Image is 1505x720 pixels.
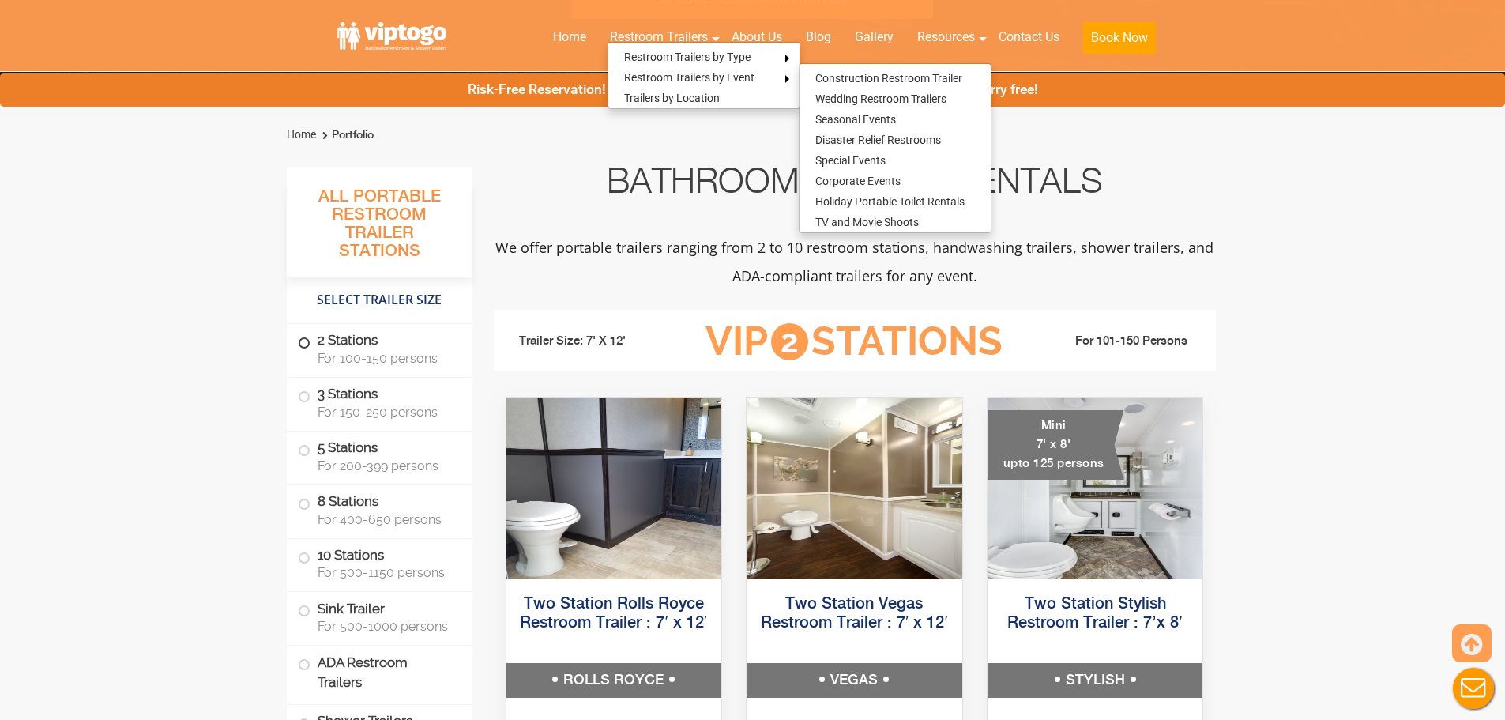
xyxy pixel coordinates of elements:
[800,68,978,89] a: Construction Restroom Trailer
[800,89,962,109] a: Wedding Restroom Trailers
[720,20,794,55] a: About Us
[598,20,720,55] a: Restroom Trailers
[318,351,453,366] span: For 100-150 persons
[1083,22,1156,54] button: Book Now
[318,512,453,527] span: For 400-650 persons
[506,398,722,579] img: Side view of two station restroom trailer with separate doors for males and females
[608,67,770,88] a: Restroom Trailers by Event
[287,183,472,277] h3: All Portable Restroom Trailer Stations
[287,128,316,141] a: Home
[318,458,453,473] span: For 200-399 persons
[505,318,682,365] li: Trailer Size: 7' X 12'
[506,663,722,698] h5: ROLLS ROYCE
[843,20,905,55] a: Gallery
[298,432,461,481] label: 5 Stations
[541,20,598,55] a: Home
[761,596,948,631] a: Two Station Vegas Restroom Trailer : 7′ x 12′
[1442,657,1505,720] button: Live Chat
[1071,20,1168,63] a: Book Now
[1007,596,1182,631] a: Two Station Stylish Restroom Trailer : 7’x 8′
[800,109,912,130] a: Seasonal Events
[318,619,453,634] span: For 500-1000 persons
[988,410,1124,480] div: Mini 7' x 8' upto 125 persons
[318,126,374,145] li: Portfolio
[987,20,1071,55] a: Contact Us
[800,212,935,232] a: TV and Movie Shoots
[800,150,901,171] a: Special Events
[747,663,962,698] h5: VEGAS
[608,88,736,108] a: Trailers by Location
[494,167,1216,205] h2: Bathroom Trailer Rentals
[747,398,962,579] img: Side view of two station restroom trailer with separate doors for males and females
[298,324,461,373] label: 2 Stations
[800,191,980,212] a: Holiday Portable Toilet Rentals
[298,592,461,641] label: Sink Trailer
[771,323,808,360] span: 2
[298,539,461,588] label: 10 Stations
[520,596,707,631] a: Two Station Rolls Royce Restroom Trailer : 7′ x 12′
[287,285,472,315] h4: Select Trailer Size
[681,320,1027,364] h3: VIP Stations
[794,20,843,55] a: Blog
[800,171,916,191] a: Corporate Events
[318,405,453,420] span: For 150-250 persons
[298,485,461,534] label: 8 Stations
[988,398,1203,579] img: A mini restroom trailer with two separate stations and separate doors for males and females
[298,378,461,427] label: 3 Stations
[800,130,957,150] a: Disaster Relief Restrooms
[318,565,453,580] span: For 500-1150 persons
[494,233,1216,290] p: We offer portable trailers ranging from 2 to 10 restroom stations, handwashing trailers, shower t...
[608,47,766,67] a: Restroom Trailers by Type
[1028,332,1205,351] li: For 101-150 Persons
[905,20,987,55] a: Resources
[988,663,1203,698] h5: STYLISH
[298,646,461,699] label: ADA Restroom Trailers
